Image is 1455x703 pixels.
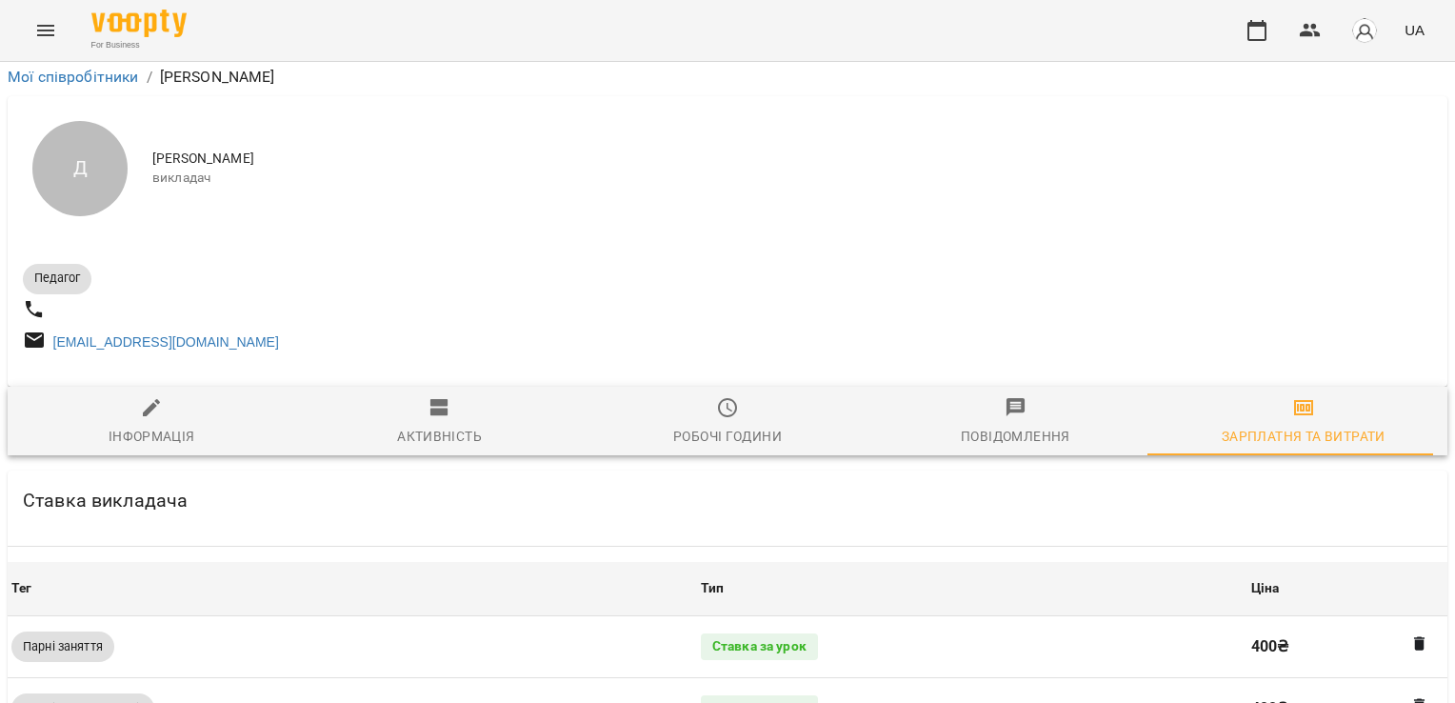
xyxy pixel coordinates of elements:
div: Повідомлення [961,425,1070,448]
p: [PERSON_NAME] [160,66,275,89]
div: Робочі години [673,425,782,448]
button: Видалити [1407,632,1432,656]
div: Зарплатня та Витрати [1222,425,1385,448]
span: Парні заняття [11,638,114,655]
button: Menu [23,8,69,53]
div: Ставка за урок [701,633,818,660]
li: / [147,66,152,89]
th: Тег [8,562,697,615]
nav: breadcrumb [8,66,1447,89]
span: [PERSON_NAME] [152,150,1432,169]
span: Педагог [23,270,91,287]
span: викладач [152,169,1432,188]
div: Д [32,121,128,216]
div: Активність [397,425,482,448]
button: UA [1397,12,1432,48]
th: Тип [697,562,1247,615]
p: 400 ₴ [1251,635,1444,658]
a: [EMAIL_ADDRESS][DOMAIN_NAME] [53,334,279,350]
img: Voopty Logo [91,10,187,37]
a: Мої співробітники [8,68,139,86]
div: Інформація [109,425,195,448]
h6: Ставка викладача [23,486,188,515]
span: UA [1405,20,1425,40]
img: avatar_s.png [1351,17,1378,44]
th: Ціна [1247,562,1447,615]
span: For Business [91,39,187,51]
